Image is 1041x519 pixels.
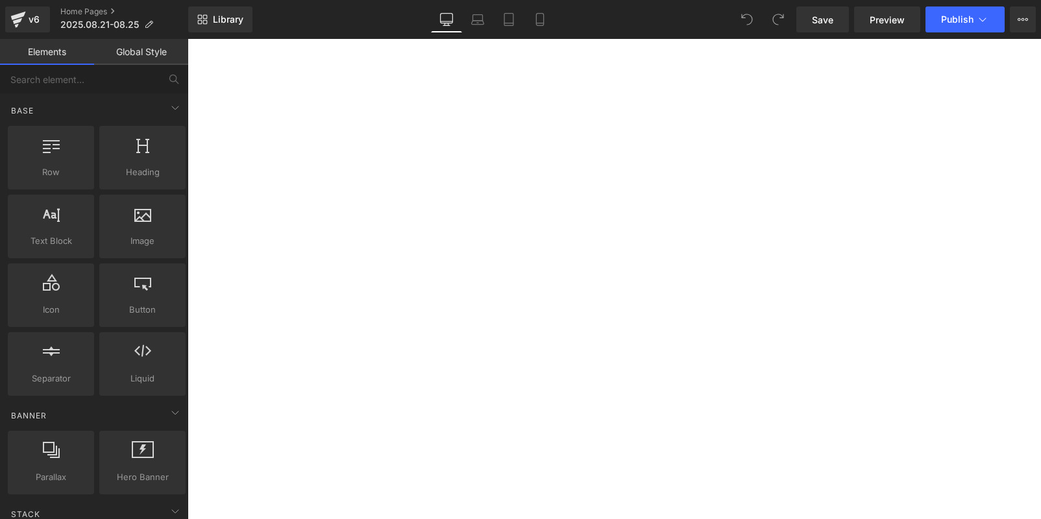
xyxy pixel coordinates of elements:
[941,14,974,25] span: Publish
[60,6,188,17] a: Home Pages
[103,165,182,179] span: Heading
[12,234,90,248] span: Text Block
[103,234,182,248] span: Image
[734,6,760,32] button: Undo
[925,6,1005,32] button: Publish
[12,303,90,317] span: Icon
[12,165,90,179] span: Row
[213,14,243,25] span: Library
[431,6,462,32] a: Desktop
[462,6,493,32] a: Laptop
[94,39,188,65] a: Global Style
[103,470,182,484] span: Hero Banner
[1010,6,1036,32] button: More
[854,6,920,32] a: Preview
[103,303,182,317] span: Button
[10,104,35,117] span: Base
[60,19,139,30] span: 2025.08.21-08.25
[870,13,905,27] span: Preview
[524,6,556,32] a: Mobile
[5,6,50,32] a: v6
[12,372,90,385] span: Separator
[765,6,791,32] button: Redo
[10,409,48,422] span: Banner
[26,11,42,28] div: v6
[12,470,90,484] span: Parallax
[188,6,252,32] a: New Library
[103,372,182,385] span: Liquid
[812,13,833,27] span: Save
[493,6,524,32] a: Tablet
